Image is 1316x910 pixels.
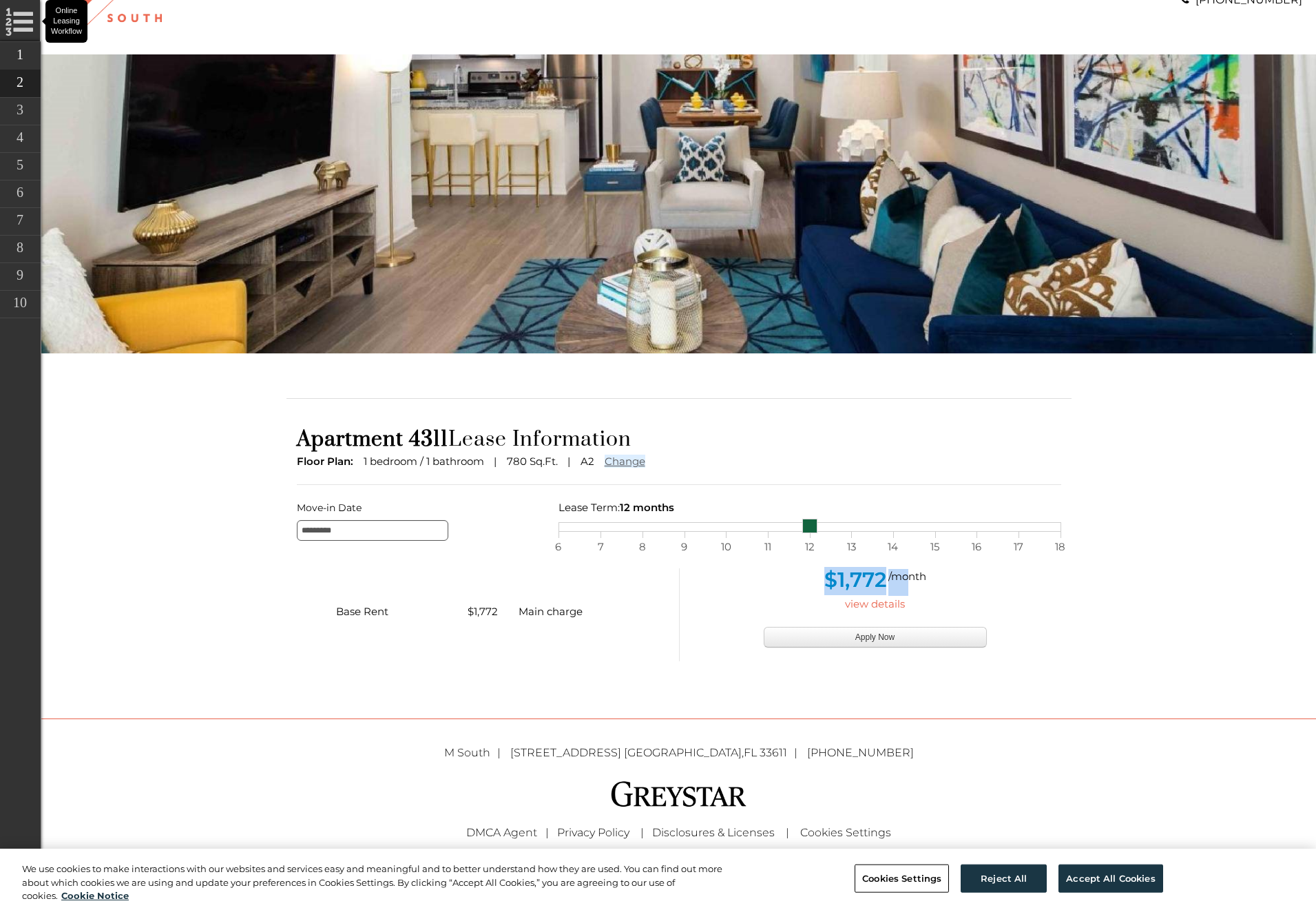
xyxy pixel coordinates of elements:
span: | [640,826,644,839]
div: Lease Term: [558,499,1061,517]
span: Apartment 4311 [297,426,448,453]
span: $1,772 [468,605,498,618]
button: Apply Now [764,627,987,648]
span: , [510,746,804,759]
span: A2 [581,455,594,468]
span: 7 [594,538,607,556]
span: 8 [636,538,649,556]
span: 12 [803,538,817,556]
span: Sq.Ft. [530,455,558,468]
span: 11 [761,538,775,556]
span: | [545,826,549,839]
img: Greystar logo and Greystar website [610,779,748,809]
a: Cookies Settings [800,826,891,839]
span: 13 [844,538,858,556]
button: Cookies Settings [855,864,949,893]
span: 18 [1054,538,1067,556]
img: A living room with a blue couch and a television on the wall. [41,54,1316,353]
a: Greystar DMCA Agent [466,826,537,839]
button: Reject All [961,864,1047,893]
a: More information about your privacy [61,890,129,901]
input: Move-in Date edit selected 9/28/2025 [297,520,448,541]
span: /month [888,570,926,583]
span: 15 [928,538,942,556]
div: Main charge [508,603,639,621]
h1: Lease Information [297,426,1061,453]
span: [GEOGRAPHIC_DATA] [624,746,742,759]
span: 14 [886,538,900,556]
span: 9 [678,538,691,556]
a: view details [845,597,905,610]
a: Disclosures & Licenses [652,826,775,839]
label: Move-in Date [297,499,538,517]
div: banner [41,54,1316,353]
a: Greystar Privacy Policy [557,826,629,839]
span: 16 [970,538,983,556]
div: Base Rent [326,603,457,621]
span: Floor Plan: [297,455,353,468]
div: © 2025 M South. All Rights Reserved. | Website Design by RentCafe (© 2025 Yardi Systems, Inc. All... [276,847,1082,896]
span: 780 [507,455,527,468]
span: 6 [552,538,565,556]
a: [PHONE_NUMBER] [807,746,914,759]
div: We use cookies to make interactions with our websites and services easy and meaningful and to bet... [22,862,724,903]
span: 17 [1012,538,1025,556]
span: 33611 [760,746,787,759]
span: M South [444,746,508,759]
span: FL [744,746,757,759]
span: 10 [719,538,733,556]
span: [STREET_ADDRESS] [510,746,621,759]
button: Accept All Cookies [1058,864,1162,893]
span: 12 months [620,501,674,514]
span: | [786,826,789,839]
span: $1,772 [824,567,886,592]
span: 1 bedroom / 1 bathroom [364,455,484,468]
a: M South [STREET_ADDRESS] [GEOGRAPHIC_DATA],FL 33611 [444,746,804,759]
a: Change [605,455,645,468]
